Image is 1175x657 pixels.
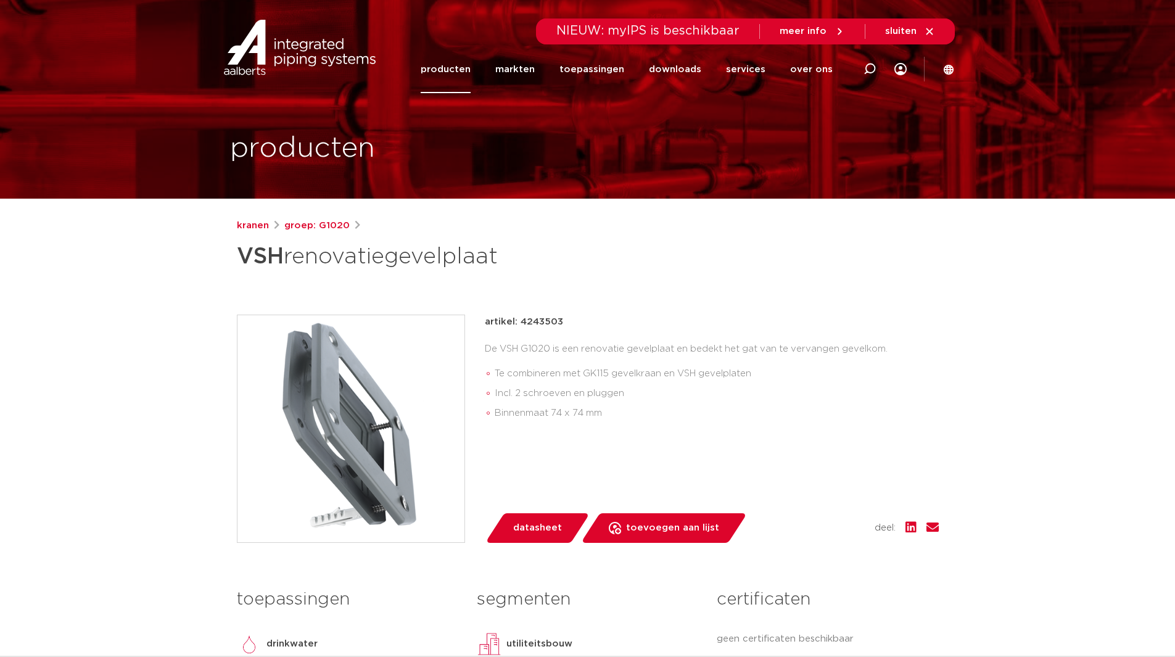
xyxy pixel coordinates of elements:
img: drinkwater [237,632,262,656]
span: sluiten [885,27,917,36]
a: producten [421,46,471,93]
strong: VSH [237,246,284,268]
h3: certificaten [717,587,938,612]
p: utiliteitsbouw [506,637,572,651]
p: drinkwater [266,637,318,651]
a: meer info [780,26,845,37]
li: Incl. 2 schroeven en pluggen [495,384,939,403]
a: kranen [237,218,269,233]
a: datasheet [485,513,590,543]
img: Product Image for VSH renovatiegevelplaat [237,315,464,542]
a: services [726,46,765,93]
img: utiliteitsbouw [477,632,501,656]
span: datasheet [513,518,562,538]
a: groep: G1020 [284,218,350,233]
a: sluiten [885,26,935,37]
li: Binnenmaat 74 x 74 mm [495,403,939,423]
span: NIEUW: myIPS is beschikbaar [556,25,740,37]
h3: segmenten [477,587,698,612]
a: downloads [649,46,701,93]
li: Te combineren met GK115 gevelkraan en VSH gevelplaten [495,364,939,384]
a: toepassingen [559,46,624,93]
h3: toepassingen [237,587,458,612]
span: toevoegen aan lijst [626,518,719,538]
div: De VSH G1020 is een renovatie gevelplaat en bedekt het gat van te vervangen gevelkom. [485,339,939,428]
span: meer info [780,27,827,36]
span: deel: [875,521,896,535]
p: geen certificaten beschikbaar [717,632,938,647]
nav: Menu [421,46,833,93]
p: artikel: 4243503 [485,315,563,329]
a: over ons [790,46,833,93]
h1: producten [230,129,375,168]
a: markten [495,46,535,93]
h1: renovatiegevelplaat [237,238,700,275]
